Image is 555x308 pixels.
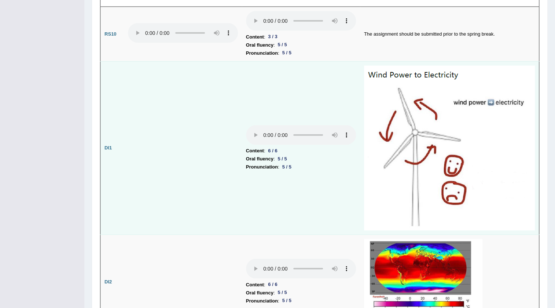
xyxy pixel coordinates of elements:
td: The assignment should be submitted prior to the spring break. [360,7,539,62]
b: Pronunciation [246,297,278,305]
b: Content [246,147,264,155]
li: : [246,281,356,289]
b: DI2 [104,279,112,285]
li: : [246,289,356,297]
div: 3 / 3 [265,33,280,41]
div: 5 / 5 [279,49,294,57]
li: : [246,49,356,57]
b: Oral fluency [246,41,273,49]
div: 5 / 5 [279,163,294,171]
div: 6 / 6 [265,147,280,155]
b: Content [246,281,264,289]
b: DI1 [104,145,112,151]
b: Oral fluency [246,155,273,163]
div: 5 / 5 [275,289,290,297]
b: Content [246,33,264,41]
li: : [246,297,356,305]
b: Oral fluency [246,289,273,297]
li: : [246,41,356,49]
div: 5 / 5 [275,41,290,49]
li: : [246,163,356,171]
li: : [246,155,356,163]
li: : [246,33,356,41]
div: 5 / 5 [275,155,290,163]
b: RS10 [104,31,117,37]
b: Pronunciation [246,163,278,171]
div: 6 / 6 [265,281,280,289]
div: 5 / 5 [279,297,294,305]
li: : [246,147,356,155]
b: Pronunciation [246,49,278,57]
